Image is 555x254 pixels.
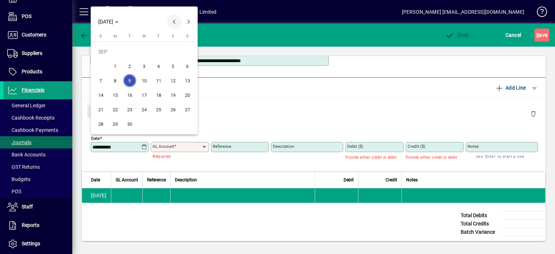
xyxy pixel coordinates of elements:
span: 8 [109,74,122,87]
button: Sun Sep 28 2025 [94,117,108,131]
span: 5 [167,60,180,73]
span: 27 [181,103,194,116]
td: SEP [94,44,195,59]
button: Fri Sep 19 2025 [166,88,180,102]
span: 4 [152,60,165,73]
span: [DATE] [98,19,113,25]
button: Fri Sep 26 2025 [166,102,180,117]
span: 14 [94,89,107,102]
span: 1 [109,60,122,73]
button: Wed Sep 17 2025 [137,88,151,102]
button: Wed Sep 24 2025 [137,102,151,117]
span: 30 [123,117,136,130]
span: 26 [167,103,180,116]
button: Sun Sep 14 2025 [94,88,108,102]
span: 24 [138,103,151,116]
span: 2 [123,60,136,73]
button: Thu Sep 11 2025 [151,73,166,88]
button: Mon Sep 08 2025 [108,73,122,88]
button: Thu Sep 25 2025 [151,102,166,117]
span: 3 [138,60,151,73]
button: Thu Sep 18 2025 [151,88,166,102]
button: Fri Sep 12 2025 [166,73,180,88]
button: Mon Sep 22 2025 [108,102,122,117]
span: 11 [152,74,165,87]
span: 21 [94,103,107,116]
span: 15 [109,89,122,102]
button: Wed Sep 10 2025 [137,73,151,88]
span: F [172,34,174,39]
button: Thu Sep 04 2025 [151,59,166,73]
button: Sun Sep 21 2025 [94,102,108,117]
button: Fri Sep 05 2025 [166,59,180,73]
button: Tue Sep 09 2025 [122,73,137,88]
span: 18 [152,89,165,102]
span: 16 [123,89,136,102]
span: 23 [123,103,136,116]
span: 12 [167,74,180,87]
span: 9 [123,74,136,87]
button: Sat Sep 20 2025 [180,88,195,102]
button: Sun Sep 07 2025 [94,73,108,88]
button: Mon Sep 15 2025 [108,88,122,102]
span: S [99,34,102,39]
span: 20 [181,89,194,102]
button: Previous month [167,14,181,29]
button: Next month [181,14,196,29]
button: Mon Sep 29 2025 [108,117,122,131]
span: T [157,34,160,39]
button: Tue Sep 23 2025 [122,102,137,117]
span: 29 [109,117,122,130]
span: 19 [167,89,180,102]
span: M [113,34,117,39]
span: 22 [109,103,122,116]
button: Tue Sep 30 2025 [122,117,137,131]
span: 6 [181,60,194,73]
button: Tue Sep 02 2025 [122,59,137,73]
span: T [128,34,131,39]
button: Sat Sep 13 2025 [180,73,195,88]
button: Choose month and year [95,15,121,28]
button: Sat Sep 06 2025 [180,59,195,73]
span: S [186,34,189,39]
span: 17 [138,89,151,102]
span: 13 [181,74,194,87]
span: 28 [94,117,107,130]
span: 7 [94,74,107,87]
span: 25 [152,103,165,116]
button: Wed Sep 03 2025 [137,59,151,73]
button: Mon Sep 01 2025 [108,59,122,73]
button: Tue Sep 16 2025 [122,88,137,102]
span: 10 [138,74,151,87]
button: Sat Sep 27 2025 [180,102,195,117]
span: W [142,34,146,39]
